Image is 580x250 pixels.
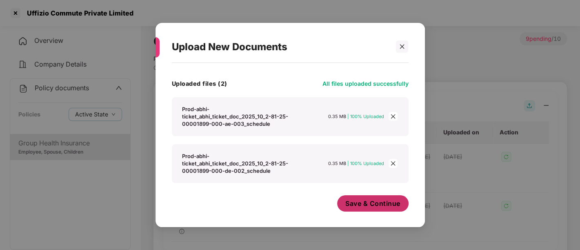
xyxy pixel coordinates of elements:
[347,161,384,166] span: | 100% Uploaded
[389,159,398,168] span: close
[337,195,409,212] button: Save & Continue
[328,161,346,166] span: 0.35 MB
[399,44,405,49] span: close
[347,114,384,119] span: | 100% Uploaded
[172,31,389,63] div: Upload New Documents
[328,114,346,119] span: 0.35 MB
[182,105,293,127] div: Prod-abhi-ticket_abhi_ticket_doc_2025_10_2-81-25-00001899-000-ae-003_schedule
[322,80,409,87] span: All files uploaded successfully
[345,199,400,208] span: Save & Continue
[389,112,398,121] span: close
[182,152,293,174] div: Prod-abhi-ticket_abhi_ticket_doc_2025_10_2-81-25-00001899-000-de-002_schedule
[172,80,227,88] h4: Uploaded files (2)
